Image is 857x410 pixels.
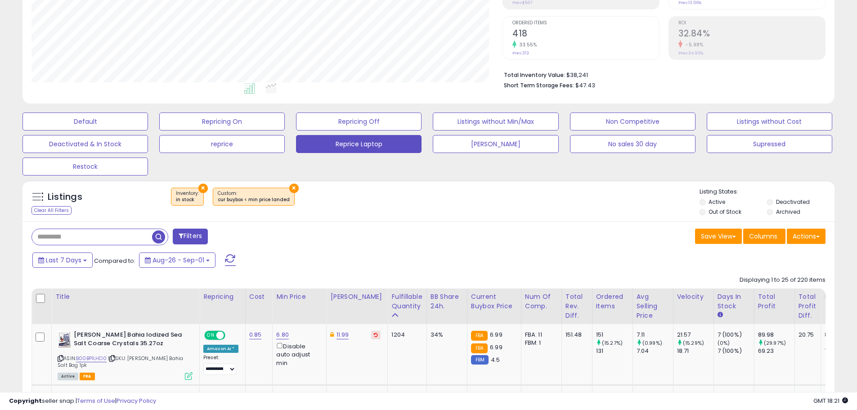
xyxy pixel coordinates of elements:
[77,396,115,405] a: Terms of Use
[218,190,290,203] span: Custom:
[504,81,574,89] b: Short Term Storage Fees:
[799,331,814,339] div: 20.75
[198,184,208,193] button: ×
[512,28,659,41] h2: 418
[718,331,754,339] div: 7 (100%)
[431,292,463,311] div: BB Share 24h.
[471,343,488,353] small: FBA
[76,355,107,362] a: B00BPILHD0
[678,50,703,56] small: Prev: 34.93%
[431,331,460,339] div: 34%
[296,135,422,153] button: Reprice Laptop
[205,332,216,339] span: ON
[677,292,710,302] div: Velocity
[749,232,777,241] span: Columns
[596,347,633,355] div: 131
[58,331,193,379] div: ASIN:
[31,206,72,215] div: Clear All Filters
[570,113,695,131] button: Non Competitive
[203,292,242,302] div: Repricing
[787,229,826,244] button: Actions
[173,229,208,244] button: Filters
[764,339,786,347] small: (29.97%)
[224,332,238,339] span: OFF
[94,257,135,265] span: Compared to:
[512,21,659,26] span: Ordered Items
[22,135,148,153] button: Deactivated & In Stock
[504,71,565,79] b: Total Inventory Value:
[596,292,629,311] div: Ordered Items
[570,135,695,153] button: No sales 30 day
[22,158,148,176] button: Restock
[695,229,742,244] button: Save View
[433,113,558,131] button: Listings without Min/Max
[758,292,791,311] div: Total Profit
[718,339,730,347] small: (0%)
[176,197,199,203] div: in stock
[718,311,723,319] small: Days In Stock.
[637,347,673,355] div: 7.04
[153,256,204,265] span: Aug-26 - Sep-01
[700,188,835,196] p: Listing States:
[596,331,633,339] div: 151
[48,191,82,203] h5: Listings
[813,396,848,405] span: 2025-09-9 18:21 GMT
[249,292,269,302] div: Cost
[159,135,285,153] button: reprice
[74,331,183,350] b: [PERSON_NAME] Bahia Iodized Sea Salt Coarse Crystals 35.27oz
[491,356,500,364] span: 4.5
[512,50,529,56] small: Prev: 313
[565,292,588,320] div: Total Rev. Diff.
[32,252,93,268] button: Last 7 Days
[289,184,299,193] button: ×
[490,330,503,339] span: 6.99
[46,256,81,265] span: Last 7 Days
[218,197,290,203] div: cur buybox < min price landed
[565,331,585,339] div: 151.48
[55,292,196,302] div: Title
[525,339,555,347] div: FBM: 1
[758,331,794,339] div: 89.98
[471,355,489,365] small: FBM
[677,331,713,339] div: 21.57
[139,252,215,268] button: Aug-26 - Sep-01
[678,21,825,26] span: ROI
[117,396,156,405] a: Privacy Policy
[330,292,384,302] div: [PERSON_NAME]
[504,69,819,80] li: $38,241
[776,198,810,206] label: Deactivated
[683,339,704,347] small: (15.29%)
[159,113,285,131] button: Repricing On
[602,339,623,347] small: (15.27%)
[718,347,754,355] div: 7 (100%)
[58,355,183,368] span: | SKU: [PERSON_NAME] Bahia Salt Bag 1pk
[718,292,750,311] div: Days In Stock
[707,113,832,131] button: Listings without Cost
[276,292,323,302] div: Min Price
[682,41,703,48] small: -5.98%
[776,208,800,216] label: Archived
[58,331,72,349] img: 51MLpz3FvPL._SL40_.jpg
[433,135,558,153] button: [PERSON_NAME]
[80,373,95,380] span: FBA
[637,292,669,320] div: Avg Selling Price
[678,28,825,41] h2: 32.84%
[22,113,148,131] button: Default
[758,347,794,355] div: 69.23
[799,292,817,320] div: Total Profit Diff.
[391,292,422,311] div: Fulfillable Quantity
[677,347,713,355] div: 18.71
[575,81,595,90] span: $47.43
[203,345,238,353] div: Amazon AI *
[471,292,517,311] div: Current Buybox Price
[490,343,503,351] span: 6.99
[203,355,238,375] div: Preset:
[337,330,349,339] a: 11.99
[9,397,156,405] div: seller snap | |
[740,276,826,284] div: Displaying 1 to 25 of 220 items
[58,373,78,380] span: All listings currently available for purchase on Amazon
[707,135,832,153] button: Supressed
[525,331,555,339] div: FBA: 11
[276,330,289,339] a: 6.80
[276,341,319,367] div: Disable auto adjust min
